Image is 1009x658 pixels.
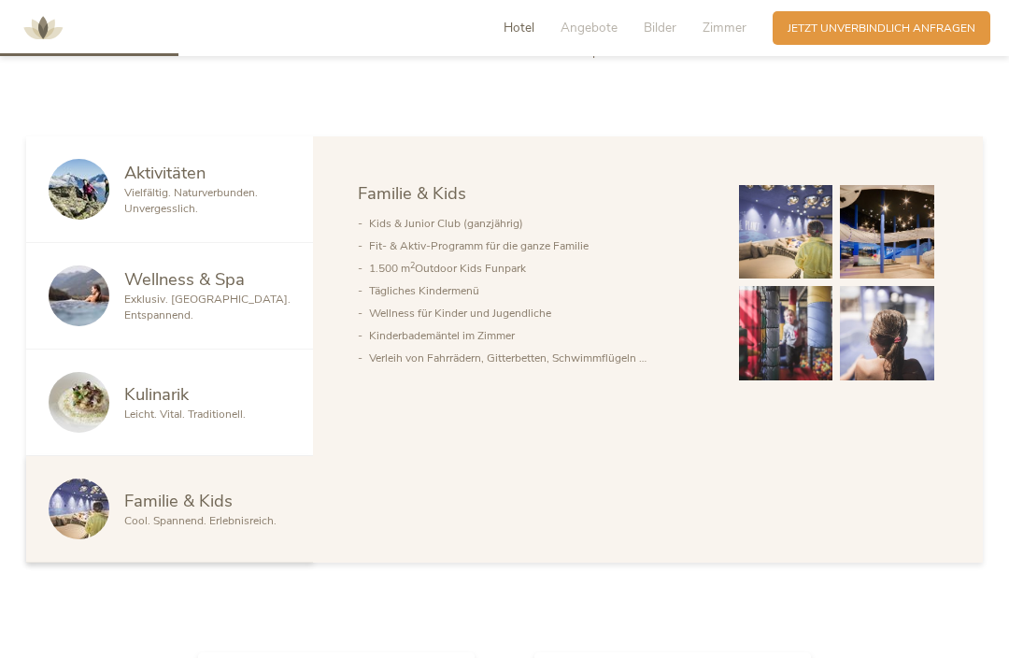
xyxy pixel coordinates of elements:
[124,292,291,322] span: Exklusiv. [GEOGRAPHIC_DATA]. Entspannend.
[124,407,246,422] span: Leicht. Vital. Traditionell.
[15,22,71,33] a: AMONTI & LUNARIS Wellnessresort
[504,19,534,36] span: Hotel
[124,382,189,406] span: Kulinarik
[561,19,618,36] span: Angebote
[644,19,676,36] span: Bilder
[410,260,415,271] sup: 2
[124,513,277,528] span: Cool. Spannend. Erlebnisreich.
[788,21,975,36] span: Jetzt unverbindlich anfragen
[124,161,206,184] span: Aktivitäten
[369,235,709,257] li: Fit- & Aktiv-Programm für die ganze Familie
[358,181,466,205] span: Familie & Kids
[703,19,746,36] span: Zimmer
[369,257,709,279] li: 1.500 m Outdoor Kids Funpark
[369,347,709,369] li: Verleih von Fahrrädern, Gitterbetten, Schwimmflügeln …
[124,185,258,216] span: Vielfältig. Naturverbunden. Unvergesslich.
[124,489,233,512] span: Familie & Kids
[369,212,709,235] li: Kids & Junior Club (ganzjährig)
[124,267,245,291] span: Wellness & Spa
[369,279,709,302] li: Tägliches Kindermenü
[369,324,709,347] li: Kinderbademäntel im Zimmer
[369,302,709,324] li: Wellness für Kinder und Jugendliche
